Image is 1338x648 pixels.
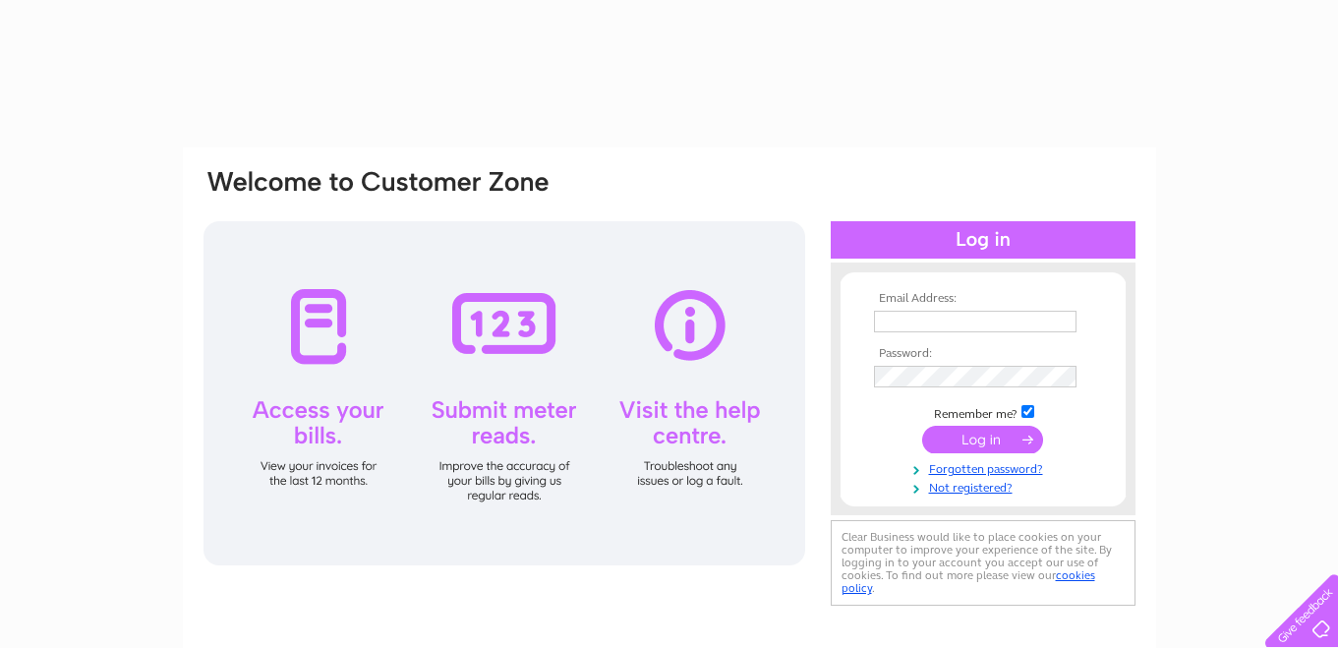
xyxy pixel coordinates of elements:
[842,568,1095,595] a: cookies policy
[874,477,1097,496] a: Not registered?
[831,520,1135,606] div: Clear Business would like to place cookies on your computer to improve your experience of the sit...
[869,402,1097,422] td: Remember me?
[869,292,1097,306] th: Email Address:
[874,458,1097,477] a: Forgotten password?
[869,347,1097,361] th: Password:
[922,426,1043,453] input: Submit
